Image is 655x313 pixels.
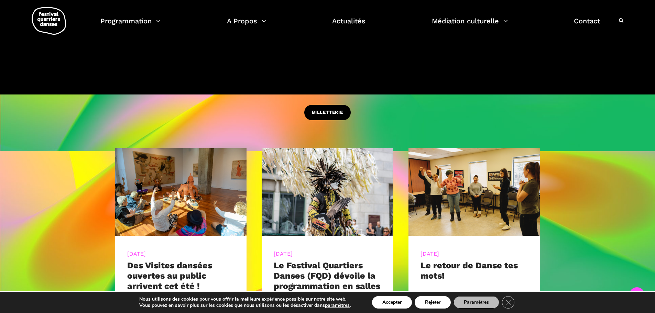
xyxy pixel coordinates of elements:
a: Le Festival Quartiers Danses (FQD) dévoile la programmation en salles de sa 23e édition [274,260,380,301]
a: A Propos [227,15,266,35]
button: Accepter [372,296,412,309]
a: Programmation [100,15,161,35]
a: BILLETTERIE [304,105,351,120]
a: Actualités [332,15,365,35]
button: Rejeter [415,296,451,309]
a: Médiation culturelle [432,15,508,35]
img: 20240905-9595 [115,148,247,236]
a: [DATE] [127,250,146,257]
a: Le retour de Danse tes mots! [421,260,518,281]
img: CARI, 8 mars 2023-209 [408,148,540,236]
a: [DATE] [421,250,439,257]
a: Des Visites dansées ouvertes au public arrivent cet été ! [127,260,212,291]
a: [DATE] [274,250,293,257]
img: R Barbara Diabo 11 crédit Romain Lorraine (30) [262,148,393,236]
img: logo-fqd-med [32,7,66,35]
button: paramètres [325,302,350,309]
p: Vous pouvez en savoir plus sur les cookies que nous utilisons ou les désactiver dans . [139,302,351,309]
button: Paramètres [454,296,499,309]
p: Nous utilisons des cookies pour vous offrir la meilleure expérience possible sur notre site web. [139,296,351,302]
button: Close GDPR Cookie Banner [502,296,514,309]
a: Contact [574,15,600,35]
span: BILLETTERIE [312,109,343,116]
